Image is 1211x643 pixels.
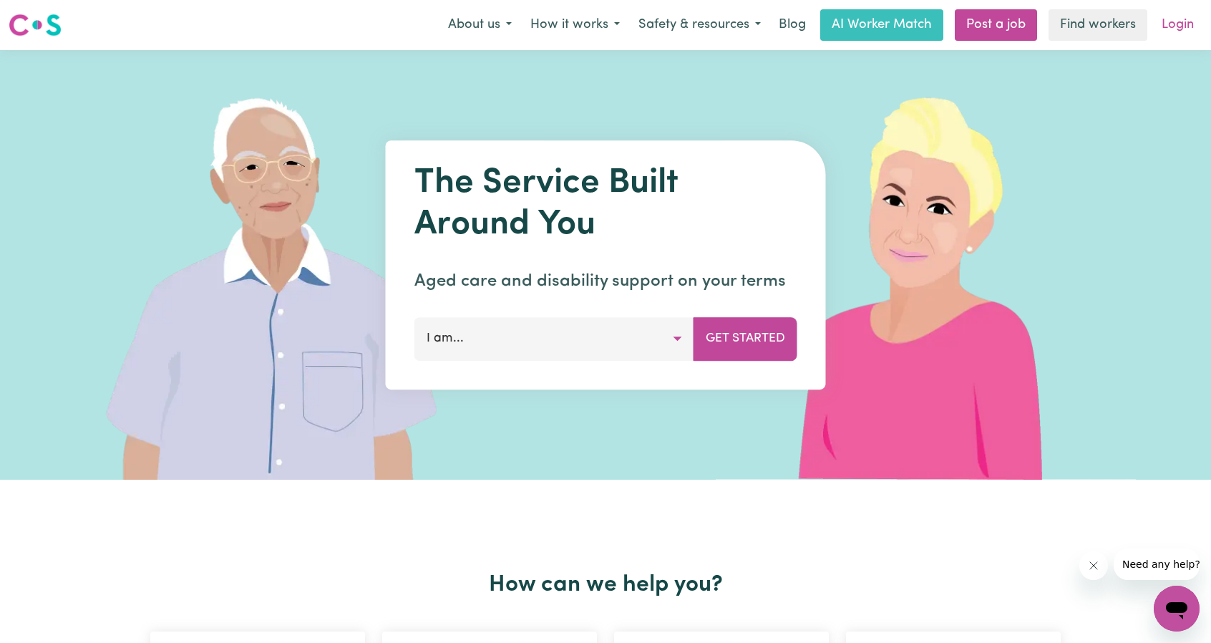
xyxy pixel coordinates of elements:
a: Blog [770,9,814,41]
button: I am... [414,317,694,360]
a: Find workers [1049,9,1147,41]
iframe: Close message [1079,551,1108,580]
button: Safety & resources [629,10,770,40]
h2: How can we help you? [142,571,1069,599]
iframe: Message from company [1114,548,1200,580]
h1: The Service Built Around You [414,163,797,246]
button: How it works [521,10,629,40]
a: Login [1153,9,1202,41]
iframe: Button to launch messaging window [1154,586,1200,632]
button: Get Started [694,317,797,360]
a: AI Worker Match [820,9,943,41]
p: Aged care and disability support on your terms [414,269,797,294]
a: Post a job [955,9,1037,41]
span: Need any help? [9,10,87,21]
button: About us [439,10,521,40]
a: Careseekers logo [9,9,62,42]
img: Careseekers logo [9,12,62,38]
